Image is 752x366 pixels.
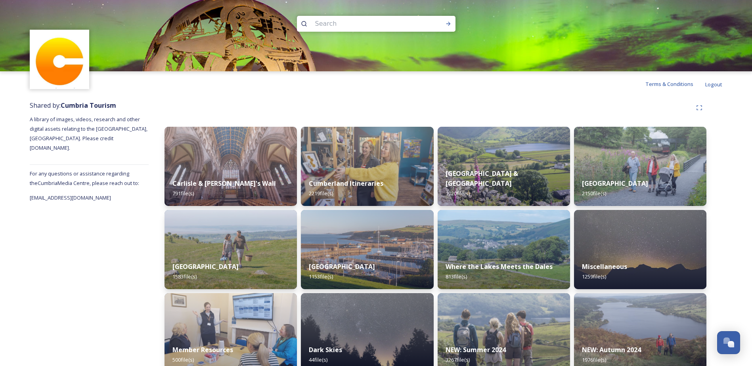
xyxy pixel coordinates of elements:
strong: Member Resources [172,345,233,354]
span: Terms & Conditions [645,80,693,88]
img: Hartsop-222.jpg [438,127,570,206]
span: 2150 file(s) [582,190,606,197]
img: Whitehaven-283.jpg [301,210,433,289]
span: A library of images, videos, research and other digital assets relating to the [GEOGRAPHIC_DATA],... [30,116,149,151]
span: [EMAIL_ADDRESS][DOMAIN_NAME] [30,194,111,201]
img: images.jpg [31,31,88,88]
strong: Cumberland Itineraries [309,179,383,188]
strong: [GEOGRAPHIC_DATA] & [GEOGRAPHIC_DATA] [446,169,518,188]
span: Logout [705,81,722,88]
span: 1259 file(s) [582,273,606,280]
strong: NEW: Summer 2024 [446,345,506,354]
a: Terms & Conditions [645,79,705,89]
span: 500 file(s) [172,356,194,363]
input: Search [311,15,420,32]
strong: NEW: Autumn 2024 [582,345,641,354]
span: 791 file(s) [172,190,194,197]
img: Carlisle-couple-176.jpg [165,127,297,206]
span: 2219 file(s) [309,190,333,197]
button: Open Chat [717,331,740,354]
strong: Dark Skies [309,345,342,354]
span: 3267 file(s) [446,356,470,363]
span: For any questions or assistance regarding the Cumbria Media Centre, please reach out to: [30,170,139,187]
span: 1020 file(s) [446,190,470,197]
img: 8ef860cd-d990-4a0f-92be-bf1f23904a73.jpg [301,127,433,206]
strong: [GEOGRAPHIC_DATA] [309,262,375,271]
img: PM204584.jpg [574,127,706,206]
strong: Cumbria Tourism [61,101,116,110]
strong: [GEOGRAPHIC_DATA] [582,179,648,188]
span: 813 file(s) [446,273,467,280]
strong: Where the Lakes Meets the Dales [446,262,553,271]
img: Grange-over-sands-rail-250.jpg [165,210,297,289]
img: Attract%2520and%2520Disperse%2520%28274%2520of%25201364%29.jpg [438,210,570,289]
span: 1153 file(s) [309,273,333,280]
span: 44 file(s) [309,356,327,363]
img: Blea%2520Tarn%2520Star-Lapse%2520Loop.jpg [574,210,706,289]
strong: Carlisle & [PERSON_NAME]'s Wall [172,179,276,188]
strong: [GEOGRAPHIC_DATA] [172,262,239,271]
span: 1583 file(s) [172,273,197,280]
strong: Miscellaneous [582,262,627,271]
span: 1976 file(s) [582,356,606,363]
span: Shared by: [30,101,116,110]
